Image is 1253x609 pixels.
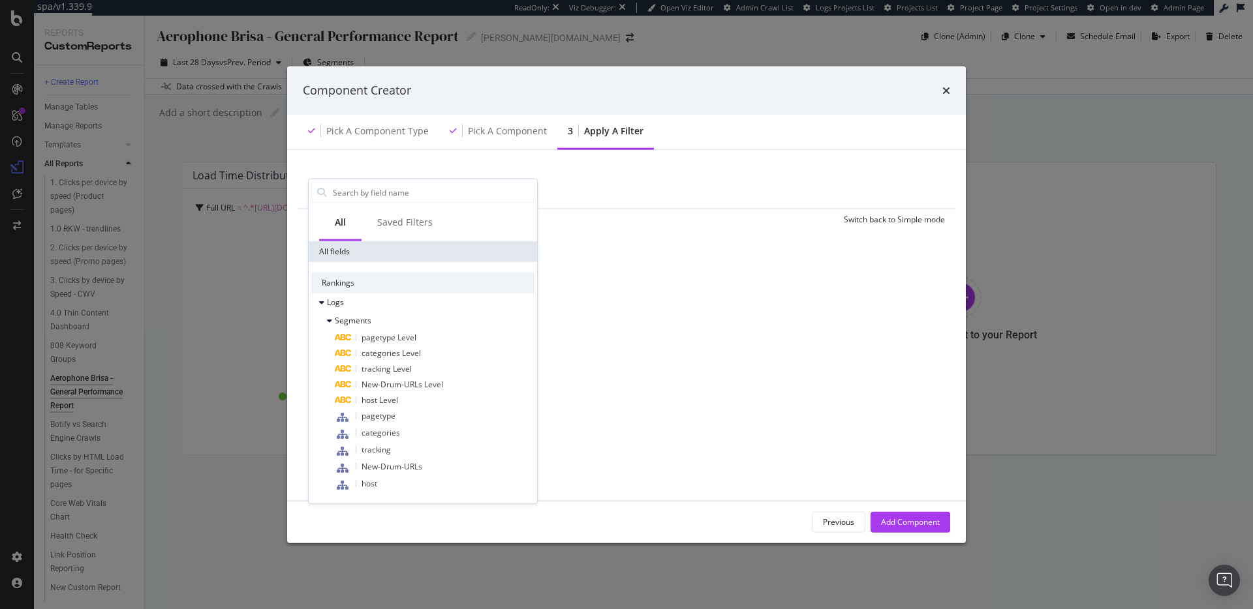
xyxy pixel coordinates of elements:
div: Pick a Component [468,124,547,137]
span: New-Drum-URLs [362,461,422,472]
div: times [942,82,950,99]
span: categories Level [362,348,421,359]
div: modal [287,67,966,543]
div: Pick a Component type [326,124,429,137]
span: host [362,478,377,489]
input: Search by field name [332,183,534,202]
button: Add Component [871,511,950,532]
span: categories [362,427,400,438]
div: All fields [309,241,537,262]
div: Saved Filters [377,216,433,229]
div: Switch back to Simple mode [844,214,945,225]
div: 3 [568,124,573,137]
span: pagetype [362,410,395,421]
div: Apply a Filter [584,124,643,137]
span: pagetype Level [362,332,416,343]
span: New-Drum-URLs Level [362,379,443,390]
span: tracking [362,444,391,455]
span: Segments [335,315,371,326]
div: Add Component [881,516,940,527]
div: Open Intercom Messenger [1209,565,1240,596]
div: Previous [823,516,854,527]
div: Rankings [311,273,534,293]
button: Previous [812,511,865,532]
span: host Level [362,394,398,406]
div: Component Creator [303,82,411,99]
div: All [335,216,346,229]
span: Logs [327,297,344,308]
span: tracking Level [362,363,412,374]
button: Switch back to Simple mode [839,209,945,230]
